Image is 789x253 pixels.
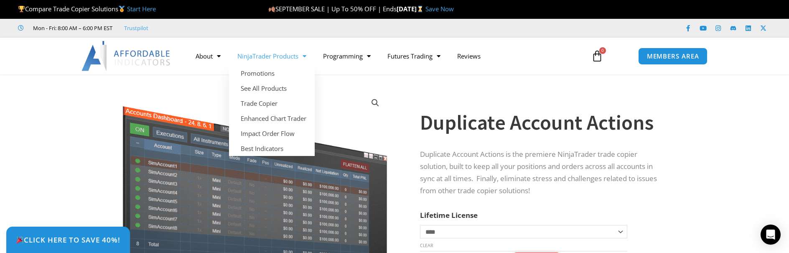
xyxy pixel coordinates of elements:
[579,44,616,68] a: 0
[397,5,425,13] strong: [DATE]
[229,66,315,156] ul: NinjaTrader Products
[229,141,315,156] a: Best Indicators
[761,225,781,245] div: Open Intercom Messenger
[31,23,112,33] span: Mon - Fri: 8:00 AM – 6:00 PM EST
[379,46,449,66] a: Futures Trading
[229,111,315,126] a: Enhanced Chart Trader
[599,47,606,54] span: 0
[187,46,582,66] nav: Menu
[420,108,664,137] h1: Duplicate Account Actions
[425,5,454,13] a: Save Now
[368,95,383,110] a: View full-screen image gallery
[269,6,275,12] img: 🍂
[127,5,156,13] a: Start Here
[124,23,148,33] a: Trustpilot
[229,126,315,141] a: Impact Order Flow
[420,210,478,220] label: Lifetime License
[18,6,25,12] img: 🏆
[647,53,699,59] span: MEMBERS AREA
[417,6,423,12] img: ⌛
[229,66,315,81] a: Promotions
[229,46,315,66] a: NinjaTrader Products
[229,96,315,111] a: Trade Copier
[6,227,130,253] a: 🎉Click Here to save 40%!
[229,81,315,96] a: See All Products
[187,46,229,66] a: About
[81,41,171,71] img: LogoAI | Affordable Indicators – NinjaTrader
[119,6,125,12] img: 🥇
[420,148,664,197] p: Duplicate Account Actions is the premiere NinjaTrader trade copier solution, built to keep all yo...
[315,46,379,66] a: Programming
[16,236,120,243] span: Click Here to save 40%!
[18,5,156,13] span: Compare Trade Copier Solutions
[449,46,489,66] a: Reviews
[268,5,397,13] span: SEPTEMBER SALE | Up To 50% OFF | Ends
[16,236,23,243] img: 🎉
[638,48,708,65] a: MEMBERS AREA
